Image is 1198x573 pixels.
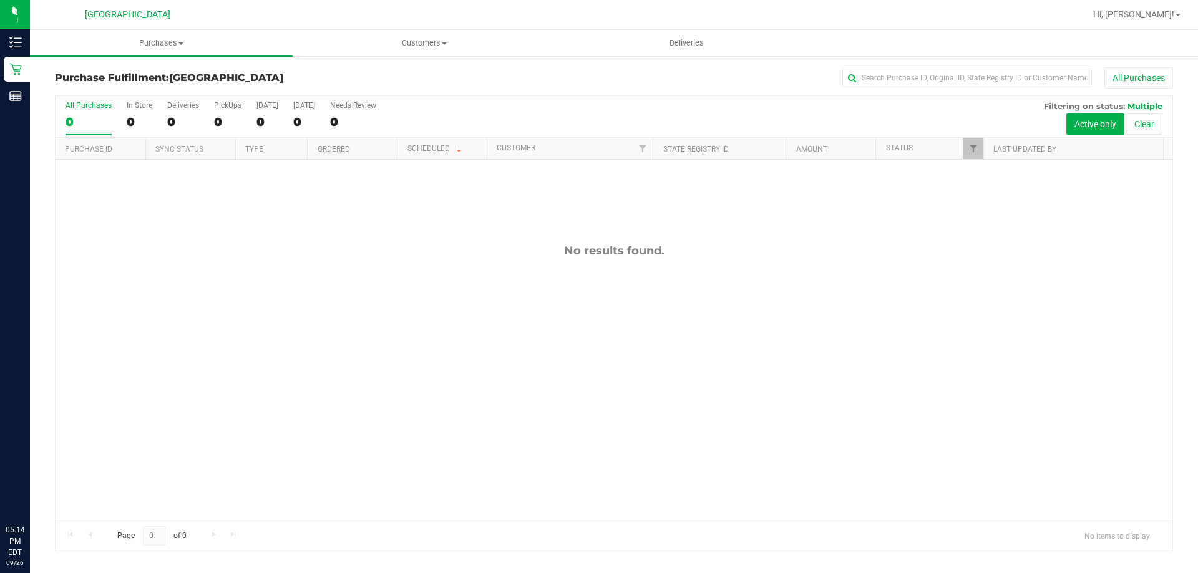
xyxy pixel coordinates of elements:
span: Multiple [1127,101,1162,111]
div: 0 [256,115,278,129]
a: Customer [497,143,535,152]
span: [GEOGRAPHIC_DATA] [169,72,283,84]
span: Hi, [PERSON_NAME]! [1093,9,1174,19]
a: Ordered [318,145,350,153]
a: Sync Status [155,145,203,153]
span: Purchases [30,37,293,49]
div: 0 [66,115,112,129]
a: Purchase ID [65,145,112,153]
a: Scheduled [407,144,464,153]
inline-svg: Inventory [9,36,22,49]
div: In Store [127,101,152,110]
div: Deliveries [167,101,199,110]
a: Amount [796,145,827,153]
h3: Purchase Fulfillment: [55,72,427,84]
a: Deliveries [555,30,818,56]
div: 0 [167,115,199,129]
input: Search Purchase ID, Original ID, State Registry ID or Customer Name... [842,69,1092,87]
button: All Purchases [1104,67,1173,89]
div: 0 [214,115,241,129]
span: Customers [293,37,555,49]
div: All Purchases [66,101,112,110]
iframe: Resource center unread badge [37,471,52,486]
div: [DATE] [293,101,315,110]
div: PickUps [214,101,241,110]
div: No results found. [56,244,1172,258]
a: Purchases [30,30,293,56]
span: [GEOGRAPHIC_DATA] [85,9,170,20]
span: No items to display [1074,526,1160,545]
a: Type [245,145,263,153]
a: Filter [963,138,983,159]
div: 0 [293,115,315,129]
inline-svg: Retail [9,63,22,75]
inline-svg: Reports [9,90,22,102]
div: [DATE] [256,101,278,110]
span: Filtering on status: [1044,101,1125,111]
button: Clear [1126,113,1162,135]
span: Deliveries [653,37,721,49]
div: 0 [127,115,152,129]
iframe: Resource center [12,473,50,511]
span: Page of 0 [107,526,197,546]
button: Active only [1066,113,1124,135]
a: Customers [293,30,555,56]
div: 0 [330,115,376,129]
a: Filter [632,138,653,159]
a: State Registry ID [663,145,729,153]
div: Needs Review [330,101,376,110]
a: Status [886,143,913,152]
p: 09/26 [6,558,24,567]
p: 05:14 PM EDT [6,524,24,558]
a: Last Updated By [993,145,1056,153]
